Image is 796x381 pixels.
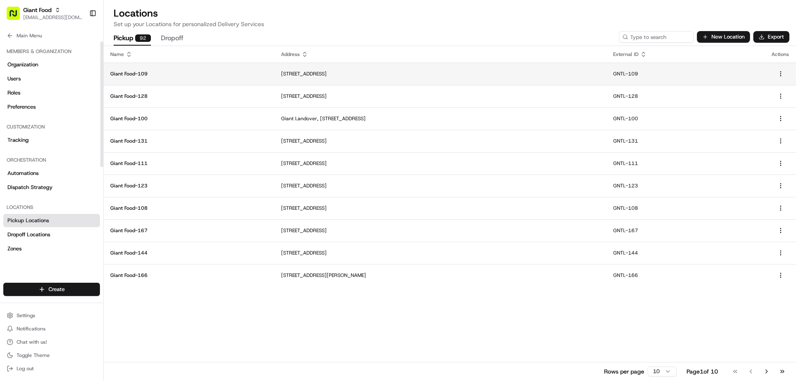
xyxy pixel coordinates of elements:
[7,61,38,68] span: Organization
[613,227,758,234] p: GNTL-167
[3,283,100,296] button: Create
[17,32,42,39] span: Main Menu
[613,250,758,256] p: GNTL-144
[5,117,67,132] a: 📗Knowledge Base
[110,160,268,167] p: Giant Food-111
[3,336,100,348] button: Chat with us!
[3,100,100,114] a: Preferences
[7,245,22,252] span: Zones
[23,14,83,21] button: [EMAIL_ADDRESS][DOMAIN_NAME]
[281,93,600,99] p: [STREET_ADDRESS]
[110,138,268,144] p: Giant Food-131
[3,133,100,147] a: Tracking
[3,201,100,214] div: Locations
[3,181,100,194] a: Dispatch Strategy
[613,272,758,279] p: GNTL-166
[135,34,151,42] div: 92
[613,138,758,144] p: GNTL-131
[23,6,51,14] button: Giant Food
[613,205,758,211] p: GNTL-108
[7,170,39,177] span: Automations
[83,141,100,147] span: Pylon
[114,20,786,28] p: Set up your Locations for personalized Delivery Services
[110,51,268,58] div: Name
[3,228,100,241] a: Dropoff Locations
[613,51,758,58] div: External ID
[3,153,100,167] div: Orchestration
[8,121,15,128] div: 📗
[17,120,63,129] span: Knowledge Base
[114,7,786,20] h2: Locations
[697,31,750,43] button: New Location
[613,70,758,77] p: GNTL-109
[7,184,53,191] span: Dispatch Strategy
[17,365,34,372] span: Log out
[141,82,151,92] button: Start new chat
[281,227,600,234] p: [STREET_ADDRESS]
[281,205,600,211] p: [STREET_ADDRESS]
[67,117,136,132] a: 💻API Documentation
[281,115,600,122] p: Giant Landover, [STREET_ADDRESS]
[17,352,50,359] span: Toggle Theme
[17,325,46,332] span: Notifications
[613,115,758,122] p: GNTL-100
[28,79,136,87] div: Start new chat
[110,227,268,234] p: Giant Food-167
[70,121,77,128] div: 💻
[17,312,35,319] span: Settings
[8,79,23,94] img: 1736555255976-a54dd68f-1ca7-489b-9aae-adbdc363a1c4
[110,272,268,279] p: Giant Food-166
[3,363,100,374] button: Log out
[49,286,65,293] span: Create
[613,160,758,167] p: GNTL-111
[3,72,100,85] a: Users
[619,31,694,43] input: Type to search
[3,310,100,321] button: Settings
[687,367,718,376] div: Page 1 of 10
[58,140,100,147] a: Powered byPylon
[110,93,268,99] p: Giant Food-128
[3,86,100,99] a: Roles
[3,167,100,180] a: Automations
[3,323,100,335] button: Notifications
[753,31,789,43] button: Export
[772,51,789,58] div: Actions
[7,231,50,238] span: Dropoff Locations
[110,182,268,189] p: Giant Food-123
[281,138,600,144] p: [STREET_ADDRESS]
[281,160,600,167] p: [STREET_ADDRESS]
[604,367,644,376] p: Rows per page
[78,120,133,129] span: API Documentation
[3,120,100,133] div: Customization
[114,32,151,46] button: Pickup
[110,70,268,77] p: Giant Food-109
[7,103,36,111] span: Preferences
[17,339,47,345] span: Chat with us!
[281,51,600,58] div: Address
[3,242,100,255] a: Zones
[613,93,758,99] p: GNTL-128
[281,272,600,279] p: [STREET_ADDRESS][PERSON_NAME]
[3,214,100,227] a: Pickup Locations
[161,32,183,46] button: Dropoff
[8,33,151,46] p: Welcome 👋
[110,205,268,211] p: Giant Food-108
[613,182,758,189] p: GNTL-123
[28,87,105,94] div: We're available if you need us!
[7,217,49,224] span: Pickup Locations
[110,250,268,256] p: Giant Food-144
[281,70,600,77] p: [STREET_ADDRESS]
[3,3,86,23] button: Giant Food[EMAIL_ADDRESS][DOMAIN_NAME]
[8,8,25,25] img: Nash
[3,30,100,41] button: Main Menu
[7,89,20,97] span: Roles
[3,45,100,58] div: Members & Organization
[281,182,600,189] p: [STREET_ADDRESS]
[22,53,137,62] input: Clear
[7,75,21,83] span: Users
[3,349,100,361] button: Toggle Theme
[281,250,600,256] p: [STREET_ADDRESS]
[110,115,268,122] p: Giant Food-100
